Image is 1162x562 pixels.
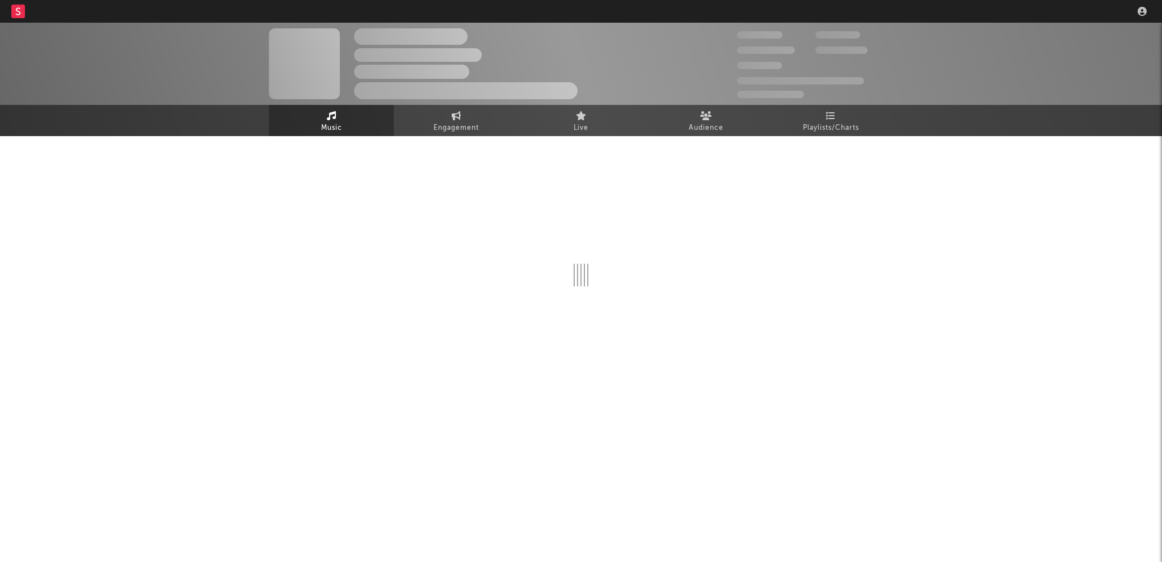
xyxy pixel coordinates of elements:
[803,121,859,135] span: Playlists/Charts
[394,105,519,136] a: Engagement
[737,47,795,54] span: 50.000.000
[689,121,723,135] span: Audience
[737,62,782,69] span: 100.000
[737,91,804,98] span: Jump Score: 85.0
[269,105,394,136] a: Music
[519,105,643,136] a: Live
[768,105,893,136] a: Playlists/Charts
[737,31,782,39] span: 300.000
[815,47,868,54] span: 1.000.000
[643,105,768,136] a: Audience
[737,77,864,84] span: 50.000.000 Monthly Listeners
[815,31,860,39] span: 100.000
[321,121,342,135] span: Music
[433,121,479,135] span: Engagement
[574,121,588,135] span: Live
